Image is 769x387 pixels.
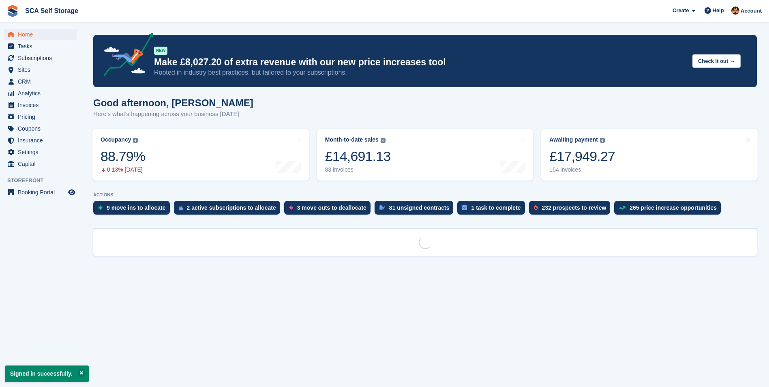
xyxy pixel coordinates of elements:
img: Sarah Race [731,6,739,15]
img: prospect-51fa495bee0391a8d652442698ab0144808aea92771e9ea1ae160a38d050c398.svg [534,205,538,210]
a: 81 unsigned contracts [375,201,458,219]
span: Create [673,6,689,15]
div: 154 invoices [549,166,615,173]
span: Analytics [18,88,66,99]
a: Month-to-date sales £14,691.13 83 invoices [317,129,533,181]
div: 83 invoices [325,166,391,173]
span: Home [18,29,66,40]
div: 1 task to complete [471,204,521,211]
span: Tasks [18,41,66,52]
span: Account [741,7,762,15]
img: contract_signature_icon-13c848040528278c33f63329250d36e43548de30e8caae1d1a13099fd9432cc5.svg [379,205,385,210]
div: 9 move ins to allocate [107,204,166,211]
div: 2 active subscriptions to allocate [187,204,276,211]
img: active_subscription_to_allocate_icon-d502201f5373d7db506a760aba3b589e785aa758c864c3986d89f69b8ff3... [179,205,183,211]
span: Storefront [7,176,81,185]
a: Preview store [67,187,77,197]
a: Awaiting payment £17,949.27 154 invoices [541,129,758,181]
span: Coupons [18,123,66,134]
p: ACTIONS [93,192,757,198]
span: Capital [18,158,66,170]
a: menu [4,99,77,111]
div: Occupancy [101,136,131,143]
a: 9 move ins to allocate [93,201,174,219]
div: 81 unsigned contracts [389,204,450,211]
a: menu [4,29,77,40]
h1: Good afternoon, [PERSON_NAME] [93,97,253,108]
a: menu [4,76,77,87]
a: menu [4,135,77,146]
a: menu [4,123,77,134]
img: task-75834270c22a3079a89374b754ae025e5fb1db73e45f91037f5363f120a921f8.svg [462,205,467,210]
a: menu [4,52,77,64]
a: menu [4,41,77,52]
img: icon-info-grey-7440780725fd019a000dd9b08b2336e03edf1995a4989e88bcd33f0948082b44.svg [600,138,605,143]
a: menu [4,88,77,99]
a: 232 prospects to review [529,201,615,219]
a: menu [4,187,77,198]
p: Signed in successfully. [5,365,89,382]
div: £17,949.27 [549,148,615,165]
span: CRM [18,76,66,87]
p: Make £8,027.20 of extra revenue with our new price increases tool [154,56,686,68]
span: Insurance [18,135,66,146]
div: Awaiting payment [549,136,598,143]
div: £14,691.13 [325,148,391,165]
img: move_outs_to_deallocate_icon-f764333ba52eb49d3ac5e1228854f67142a1ed5810a6f6cc68b1a99e826820c5.svg [289,205,293,210]
span: Settings [18,146,66,158]
a: 2 active subscriptions to allocate [174,201,284,219]
span: Booking Portal [18,187,66,198]
div: NEW [154,47,167,55]
span: Subscriptions [18,52,66,64]
img: icon-info-grey-7440780725fd019a000dd9b08b2336e03edf1995a4989e88bcd33f0948082b44.svg [381,138,386,143]
a: SCA Self Storage [22,4,81,17]
p: Rooted in industry best practices, but tailored to your subscriptions. [154,68,686,77]
div: Month-to-date sales [325,136,379,143]
div: 3 move outs to deallocate [297,204,366,211]
img: price_increase_opportunities-93ffe204e8149a01c8c9dc8f82e8f89637d9d84a8eef4429ea346261dce0b2c0.svg [619,206,625,210]
a: 3 move outs to deallocate [284,201,375,219]
a: 265 price increase opportunities [614,201,725,219]
a: menu [4,158,77,170]
div: 232 prospects to review [542,204,606,211]
span: Help [713,6,724,15]
span: Pricing [18,111,66,123]
a: menu [4,111,77,123]
a: menu [4,146,77,158]
div: 88.79% [101,148,145,165]
img: stora-icon-8386f47178a22dfd0bd8f6a31ec36ba5ce8667c1dd55bd0f319d3a0aa187defe.svg [6,5,19,17]
span: Invoices [18,99,66,111]
button: Check it out → [692,54,741,68]
img: move_ins_to_allocate_icon-fdf77a2bb77ea45bf5b3d319d69a93e2d87916cf1d5bf7949dd705db3b84f3ca.svg [98,205,103,210]
p: Here's what's happening across your business [DATE] [93,110,253,119]
span: Sites [18,64,66,75]
div: 0.13% [DATE] [101,166,145,173]
div: 265 price increase opportunities [630,204,717,211]
img: price-adjustments-announcement-icon-8257ccfd72463d97f412b2fc003d46551f7dbcb40ab6d574587a9cd5c0d94... [97,33,154,79]
img: icon-info-grey-7440780725fd019a000dd9b08b2336e03edf1995a4989e88bcd33f0948082b44.svg [133,138,138,143]
a: 1 task to complete [457,201,529,219]
a: menu [4,64,77,75]
a: Occupancy 88.79% 0.13% [DATE] [92,129,309,181]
